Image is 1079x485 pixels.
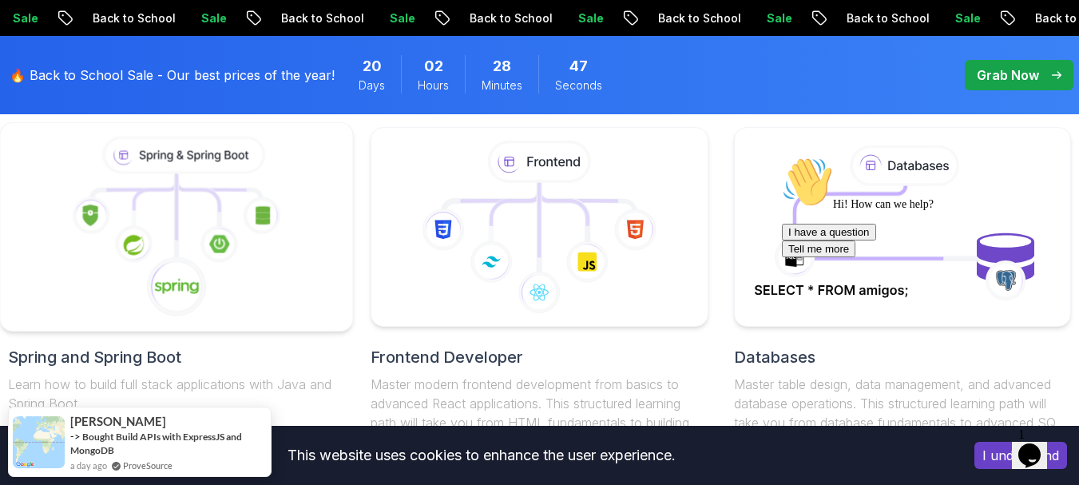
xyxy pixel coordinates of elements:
[754,10,805,26] p: Sale
[363,55,382,78] span: 20 Days
[645,10,754,26] p: Back to School
[734,346,1071,368] h2: Databases
[942,10,994,26] p: Sale
[555,78,602,93] span: Seconds
[268,10,377,26] p: Back to School
[80,10,188,26] p: Back to School
[12,438,950,473] div: This website uses cookies to enhance the user experience.
[977,66,1039,85] p: Grab Now
[8,375,345,413] p: Learn how to build full stack applications with Java and Spring Boot
[70,430,81,443] span: ->
[6,6,294,107] div: 👋Hi! How can we help?I have a questionTell me more
[6,74,101,90] button: I have a question
[6,6,58,58] img: :wave:
[371,346,708,368] h2: Frontend Developer
[834,10,942,26] p: Back to School
[457,10,565,26] p: Back to School
[418,78,449,93] span: Hours
[734,127,1071,458] a: DatabasesMaster table design, data management, and advanced database operations. This structured ...
[8,346,345,368] h2: Spring and Spring Boot
[70,459,107,472] span: a day ago
[493,55,511,78] span: 28 Minutes
[1012,421,1063,469] iframe: chat widget
[6,90,80,107] button: Tell me more
[482,78,522,93] span: Minutes
[565,10,617,26] p: Sale
[734,375,1071,432] p: Master table design, data management, and advanced database operations. This structured learning ...
[371,127,708,458] a: Frontend DeveloperMaster modern frontend development from basics to advanced React applications. ...
[6,48,158,60] span: Hi! How can we help?
[776,150,1063,413] iframe: chat widget
[10,66,335,85] p: 🔥 Back to School Sale - Our best prices of the year!
[974,442,1067,469] button: Accept cookies
[377,10,428,26] p: Sale
[424,55,443,78] span: 2 Hours
[569,55,588,78] span: 47 Seconds
[70,415,166,428] span: [PERSON_NAME]
[359,78,385,93] span: Days
[13,416,65,468] img: provesource social proof notification image
[8,127,345,439] a: Spring and Spring BootLearn how to build full stack applications with Java and Spring Boot10 Cour...
[188,10,240,26] p: Sale
[371,375,708,432] p: Master modern frontend development from basics to advanced React applications. This structured le...
[70,431,242,456] a: Bought Build APIs with ExpressJS and MongoDB
[123,459,173,472] a: ProveSource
